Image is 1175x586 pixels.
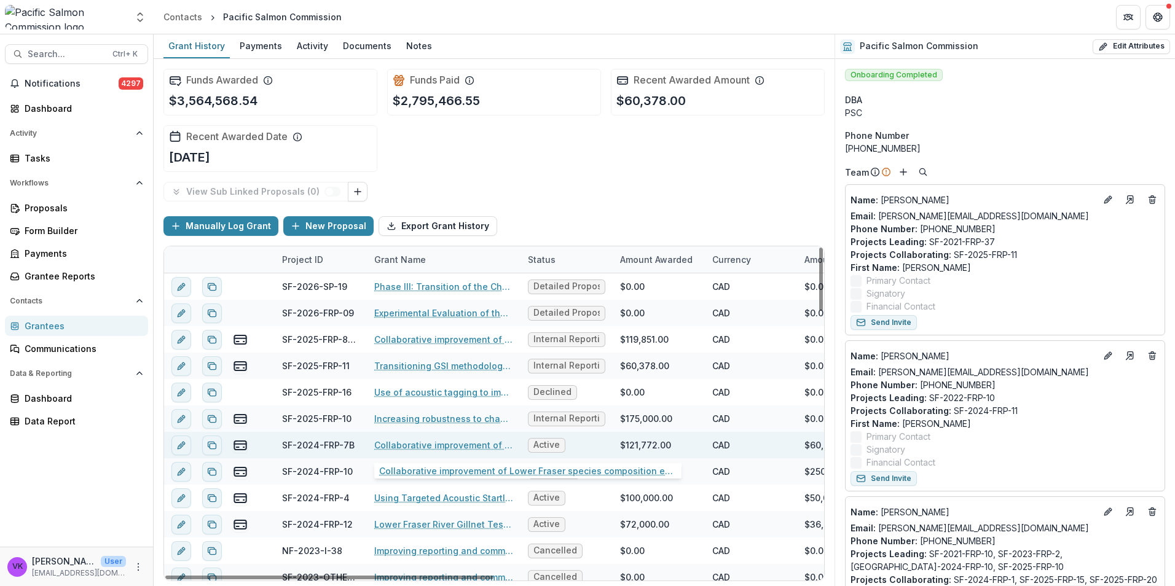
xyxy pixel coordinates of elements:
div: SF-2025-FRP-11 [282,359,350,372]
button: More [131,560,146,574]
a: Transitioning GSI methodology for Fraser pink salmon [374,359,513,372]
button: Edit Attributes [1093,39,1170,54]
div: CAD [712,491,730,504]
span: Projects Collaborating : [851,249,951,260]
a: Dashboard [5,388,148,408]
button: Duplicate proposal [202,356,222,376]
span: Phone Number : [851,380,918,390]
div: $60,886.00 [804,439,854,451]
p: [PHONE_NUMBER] [851,378,1160,391]
button: Duplicate proposal [202,330,222,350]
span: Contacts [10,297,131,305]
div: $0.00 [804,544,829,557]
h2: Pacific Salmon Commission [860,41,978,52]
div: Status [521,253,563,266]
button: Open Activity [5,123,148,143]
a: Use of acoustic tagging to improve Fraser River pink salmon stock assessment through increased un... [374,386,513,399]
button: edit [171,383,191,402]
a: Email: [PERSON_NAME][EMAIL_ADDRESS][DOMAIN_NAME] [851,365,1089,378]
nav: breadcrumb [159,8,347,26]
div: Amount Awarded [613,246,705,273]
a: Grantees [5,316,148,336]
button: view-payments [233,412,248,426]
span: Name : [851,351,878,361]
button: Partners [1116,5,1141,29]
div: $0.00 [620,571,645,584]
div: $0.00 [620,307,645,319]
span: Name : [851,195,878,205]
button: edit [171,409,191,429]
a: Improving reporting and communications support for PSC panels and committees [374,571,513,584]
span: Financial Contact [867,300,935,313]
p: $2,795,466.55 [393,92,480,110]
div: Notes [401,37,437,55]
span: Email: [851,523,876,533]
span: Phone Number [845,129,909,142]
p: SF-2021-FRP-37 [851,235,1160,248]
a: Tasks [5,148,148,168]
a: Grantee Reports [5,266,148,286]
p: [EMAIL_ADDRESS][DOMAIN_NAME] [32,568,126,579]
div: CAD [712,465,730,478]
div: Pacific Salmon Commission [223,10,342,23]
a: Name: [PERSON_NAME] [851,506,1096,518]
div: Grant Name [367,246,521,273]
div: Grant Name [367,253,433,266]
p: SF-2021-FRP-10, SF-2023-FRP-2, [GEOGRAPHIC_DATA]-2024-FRP-10, SF-2025-FRP-10 [851,547,1160,573]
button: edit [171,462,191,482]
button: edit [171,277,191,297]
a: Collaborative improvement of Lower Fraser species composition estimates: development of models an... [374,333,513,346]
span: Projects Collaborating : [851,405,951,416]
p: [PERSON_NAME] [851,193,1096,206]
div: $0.00 [804,359,829,372]
span: Projects Leading : [851,549,927,559]
div: CAD [712,412,730,425]
button: edit [171,356,191,376]
p: Amount Paid [804,253,859,266]
button: Duplicate proposal [202,541,222,561]
img: Pacific Salmon Commission logo [5,5,127,29]
div: $36,000.00 [804,518,854,531]
div: $0.00 [620,280,645,293]
button: view-payments [233,464,248,479]
div: CAD [712,359,730,372]
span: Primary Contact [867,430,930,443]
button: edit [171,541,191,561]
a: Data Report [5,411,148,431]
button: Duplicate proposal [202,436,222,455]
p: [DATE] [169,148,210,166]
a: Improving reporting and communications support for PSC panels and committees [374,544,513,557]
div: Grantees [25,319,138,332]
button: view-payments [233,517,248,532]
button: Add [896,165,911,179]
div: Amount Awarded [613,253,700,266]
div: $119,851.00 [620,333,669,346]
a: Experimental Evaluation of the Potential Impacts of Set Nets on the Quality of the Mission Estimates [374,307,513,319]
button: Deletes [1145,192,1160,207]
div: Currency [705,246,797,273]
span: Projects Leading : [851,236,927,247]
div: Communications [25,342,138,355]
span: Name : [851,507,878,517]
div: $0.00 [804,386,829,399]
button: edit [171,330,191,350]
a: Go to contact [1120,190,1140,209]
button: edit [171,436,191,455]
span: Detailed Proposal Invited [533,281,600,292]
p: User [101,556,126,567]
h2: Recent Awarded Amount [634,74,750,86]
a: Increasing robustness to changing river conditions at the [GEOGRAPHIC_DATA] Site: Bank Remediatio... [374,465,513,478]
span: Active [533,519,560,529]
a: Documents [338,34,396,58]
a: Phase III: Transition of the Chum Genetic and Environmental Management run reconstruction Model (... [374,280,513,293]
div: $0.00 [620,544,645,557]
a: Payments [5,243,148,264]
div: Project ID [275,246,367,273]
a: Using Targeted Acoustic Startle Technology (TAST) to Reduce Seal Predation at Two Fraser River Te... [374,491,513,504]
span: Internal Reporting Actuals [533,361,600,371]
div: $0.00 [804,571,829,584]
button: Search... [5,44,148,64]
span: Projects Collaborating : [851,574,951,585]
span: Search... [28,49,105,60]
div: SF-2026-SP-19 [282,280,347,293]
